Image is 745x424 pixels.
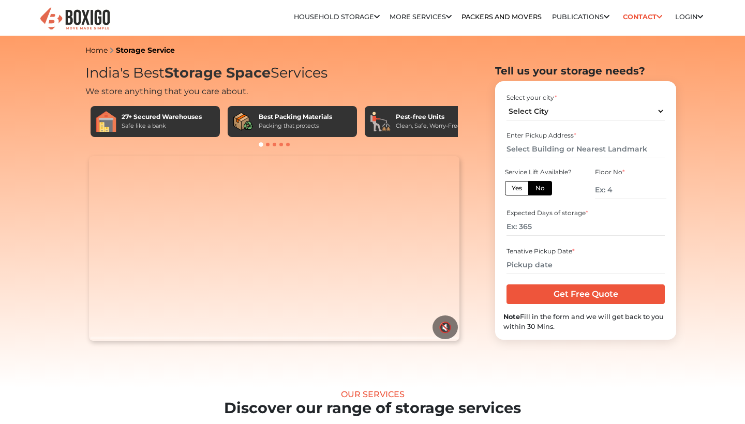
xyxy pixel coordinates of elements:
span: Storage Space [165,64,271,81]
div: Clean, Safe, Worry-Free [396,122,461,130]
input: Select Building or Nearest Landmark [506,140,664,158]
a: Contact [619,9,665,25]
div: Packing that protects [259,122,332,130]
div: Fill in the form and we will get back to you within 30 Mins. [503,312,668,331]
button: 🔇 [433,315,458,339]
input: Pickup date [506,256,664,274]
a: Publications [552,13,609,21]
div: Select your city [506,93,664,102]
div: Enter Pickup Address [506,131,664,140]
input: Ex: 365 [506,218,664,236]
h2: Tell us your storage needs? [495,65,676,77]
img: Boxigo [39,6,111,32]
a: Storage Service [116,46,175,55]
div: Expected Days of storage [506,208,664,218]
div: 27+ Secured Warehouses [122,112,202,122]
input: Get Free Quote [506,284,664,304]
img: 27+ Secured Warehouses [96,111,116,132]
label: Yes [505,181,529,195]
div: Tenative Pickup Date [506,247,664,256]
a: Packers and Movers [461,13,542,21]
h2: Discover our range of storage services [30,399,716,417]
div: Safe like a bank [122,122,202,130]
a: More services [390,13,452,21]
div: Our Services [30,389,716,399]
h1: India's Best Services [85,65,463,82]
div: Pest-free Units [396,112,461,122]
div: Floor No [595,168,666,177]
video: Your browser does not support the video tag. [89,156,459,341]
div: Service Lift Available? [505,168,576,177]
div: Best Packing Materials [259,112,332,122]
b: Note [503,313,520,321]
a: Household Storage [294,13,380,21]
label: No [528,181,552,195]
img: Pest-free Units [370,111,391,132]
span: We store anything that you care about. [85,86,248,96]
img: Best Packing Materials [233,111,254,132]
a: Home [85,46,108,55]
a: Login [675,13,703,21]
input: Ex: 4 [595,181,666,199]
